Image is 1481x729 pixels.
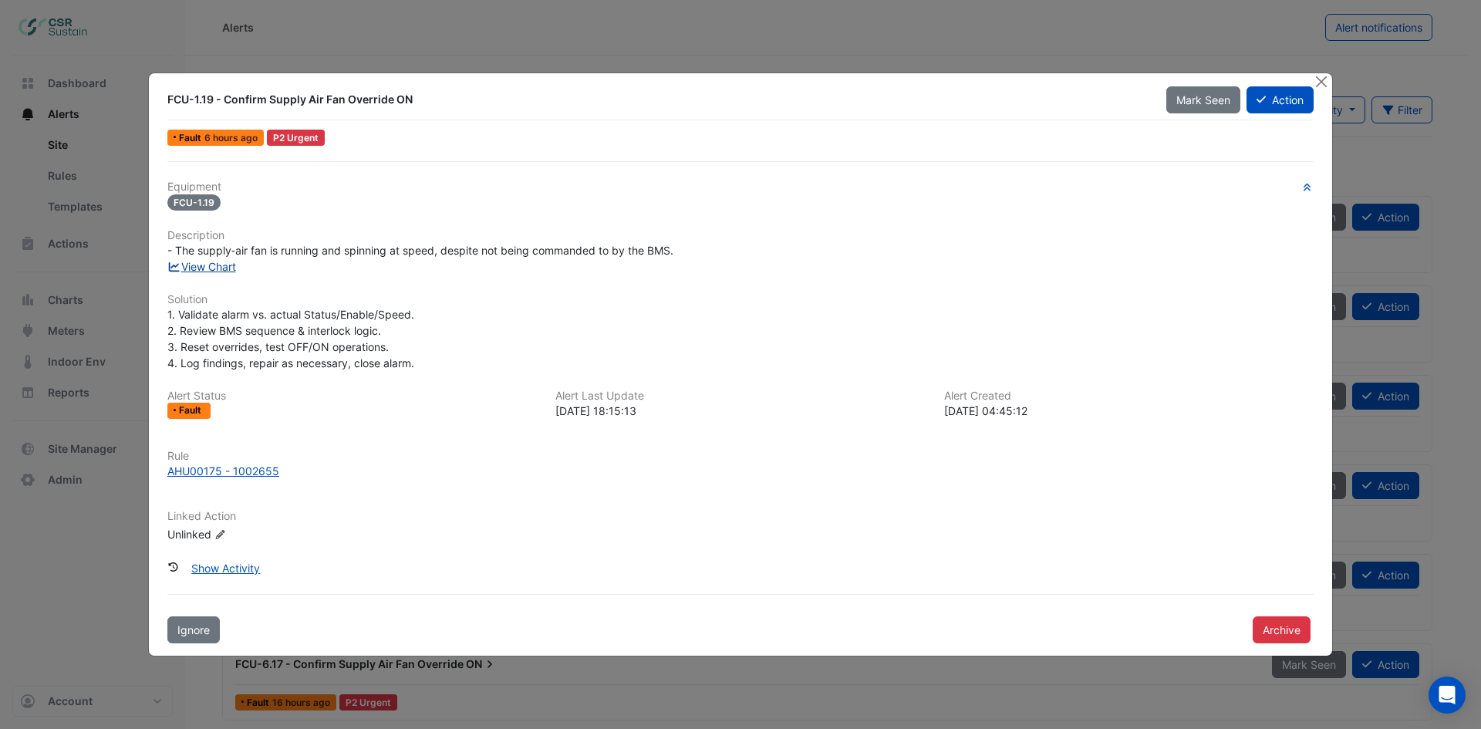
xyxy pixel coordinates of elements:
span: Ignore [177,623,210,636]
span: - The supply‑air fan is running and spinning at speed, despite not being commanded to by the BMS. [167,244,673,257]
fa-icon: Edit Linked Action [214,528,226,540]
span: FCU-1.19 [167,194,221,211]
h6: Rule [167,450,1314,463]
div: [DATE] 04:45:12 [944,403,1314,419]
button: Show Activity [181,555,270,582]
div: FCU-1.19 - Confirm Supply Air Fan Override ON [167,92,1148,107]
a: View Chart [167,260,236,273]
button: Ignore [167,616,220,643]
h6: Solution [167,293,1314,306]
h6: Equipment [167,181,1314,194]
h6: Linked Action [167,510,1314,523]
div: [DATE] 18:15:13 [555,403,925,419]
div: AHU00175 - 1002655 [167,463,279,479]
div: P2 Urgent [267,130,325,146]
div: Open Intercom Messenger [1429,677,1466,714]
button: Action [1247,86,1314,113]
button: Archive [1253,616,1311,643]
a: AHU00175 - 1002655 [167,463,1314,479]
h6: Alert Status [167,390,537,403]
div: Unlinked [167,525,353,542]
button: Mark Seen [1166,86,1240,113]
span: 1. Validate alarm vs. actual Status/Enable/Speed. 2. Review BMS sequence & interlock logic. 3. Re... [167,308,414,370]
button: Close [1313,73,1329,89]
span: Fault [179,133,204,143]
span: Fault [179,406,204,415]
h6: Description [167,229,1314,242]
span: Mark Seen [1176,93,1230,106]
span: Wed 03-Sep-2025 01:15 PST [204,132,258,143]
h6: Alert Last Update [555,390,925,403]
h6: Alert Created [944,390,1314,403]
